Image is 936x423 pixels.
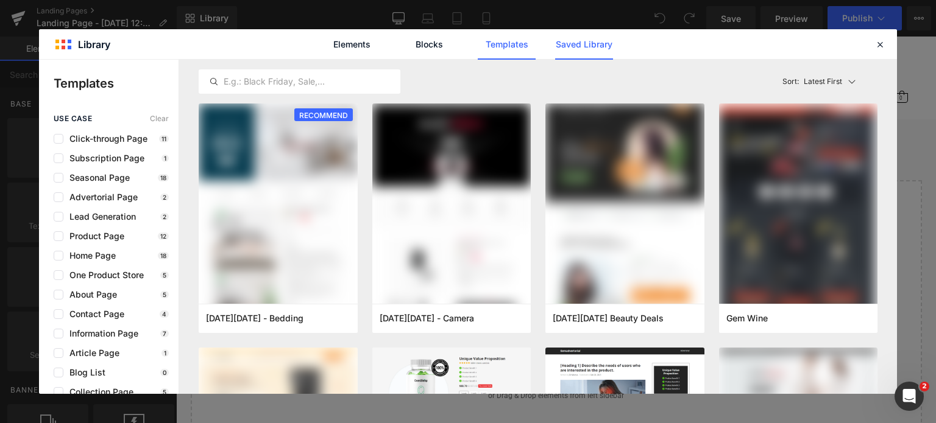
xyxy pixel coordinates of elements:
[160,194,169,201] p: 2
[34,355,726,363] p: or Drag & Drop elements from left sidebar
[197,53,224,74] button: Gezicht
[478,29,536,60] a: Templates
[437,53,484,74] button: Professioneel
[778,69,878,94] button: Latest FirstSort:Latest First
[63,231,124,241] span: Product Page
[303,53,362,74] a: Zonbescherming
[63,368,105,377] span: Blog List
[400,29,458,60] a: Blocks
[782,77,799,86] span: Sort:
[63,192,138,202] span: Advertorial Page
[150,114,169,123] span: Clear
[63,134,147,144] span: Click-through Page
[160,388,169,396] p: 5
[158,174,169,181] p: 18
[63,173,130,183] span: Seasonal Page
[545,103,704,316] img: bb39deda-7990-40f7-8e83-51ac06fbe917.png
[895,382,924,411] iframe: Intercom live chat
[380,313,474,324] span: Black Friday - Camera
[555,29,613,60] a: Saved Library
[161,155,169,162] p: 1
[158,252,169,259] p: 18
[723,58,728,65] span: 0
[134,53,173,74] a: Bestsellers
[160,291,169,298] p: 5
[63,290,117,299] span: About Page
[248,53,278,74] button: Lichaam
[206,313,303,324] span: Cyber Monday - Bedding
[720,54,732,66] a: 0
[553,313,664,324] span: Black Friday Beauty Deals
[325,9,435,32] img: Comfort Zone Nederland
[134,59,173,68] b: Bestsellers
[63,153,144,163] span: Subscription Page
[63,329,138,338] span: Information Page
[63,212,136,222] span: Lead Generation
[325,321,435,345] a: Explore Template
[12,43,41,80] a: b-corp
[63,309,124,319] span: Contact Page
[386,44,413,83] button: Cadeau ideëen & Sets
[161,349,169,357] p: 1
[159,135,169,142] p: 11
[920,382,929,391] span: 2
[719,103,878,316] img: 415fe324-69a9-4270-94dc-8478512c9daa.png
[160,330,169,337] p: 7
[199,74,400,89] input: E.g.: Black Friday, Sale,...
[34,172,726,187] p: Start building your page
[54,114,92,123] span: use case
[63,387,133,397] span: Collection Page
[160,271,169,279] p: 5
[63,270,144,280] span: One Product Store
[54,74,179,93] p: Templates
[294,108,353,122] span: RECOMMEND
[509,44,536,83] button: Over comfort zone
[323,29,381,60] a: Elements
[63,251,116,260] span: Home Page
[63,348,119,358] span: Article Page
[160,369,169,376] p: 0
[16,43,38,80] svg: Certified B Corporation
[661,41,681,80] button: Search aria label
[726,313,768,324] span: Gem Wine
[804,76,842,87] p: Latest First
[158,232,169,240] p: 12
[160,310,169,318] p: 4
[160,213,169,220] p: 2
